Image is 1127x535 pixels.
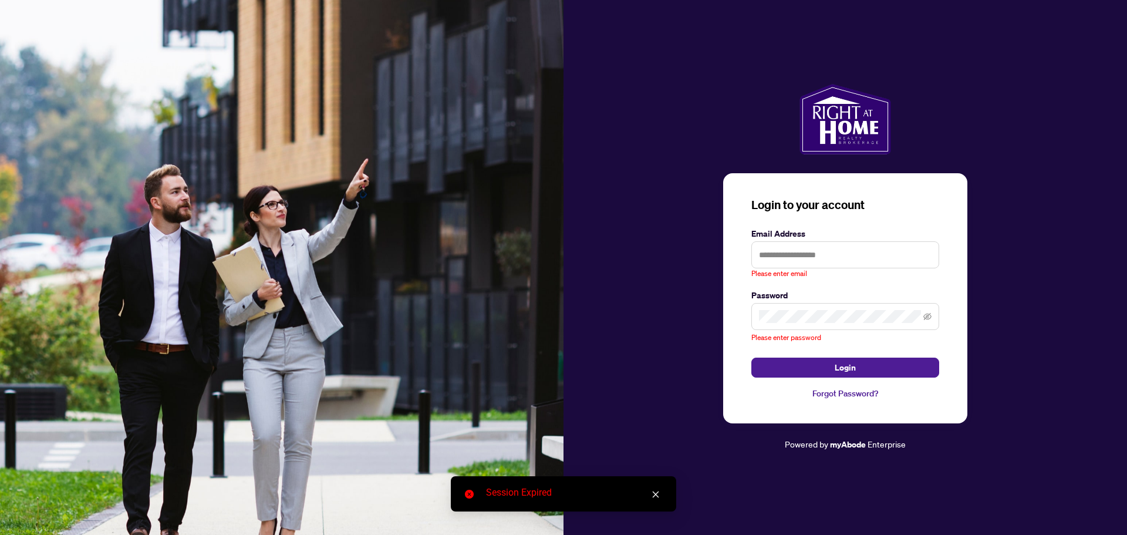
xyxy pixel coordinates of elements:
[652,490,660,499] span: close
[785,439,828,449] span: Powered by
[465,490,474,499] span: close-circle
[751,333,821,342] span: Please enter password
[486,486,662,500] div: Session Expired
[751,289,939,302] label: Password
[751,227,939,240] label: Email Address
[751,197,939,213] h3: Login to your account
[868,439,906,449] span: Enterprise
[830,438,866,451] a: myAbode
[799,84,890,154] img: ma-logo
[835,358,856,377] span: Login
[751,268,807,280] span: Please enter email
[649,488,662,501] a: Close
[923,312,932,321] span: eye-invisible
[751,358,939,378] button: Login
[751,387,939,400] a: Forgot Password?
